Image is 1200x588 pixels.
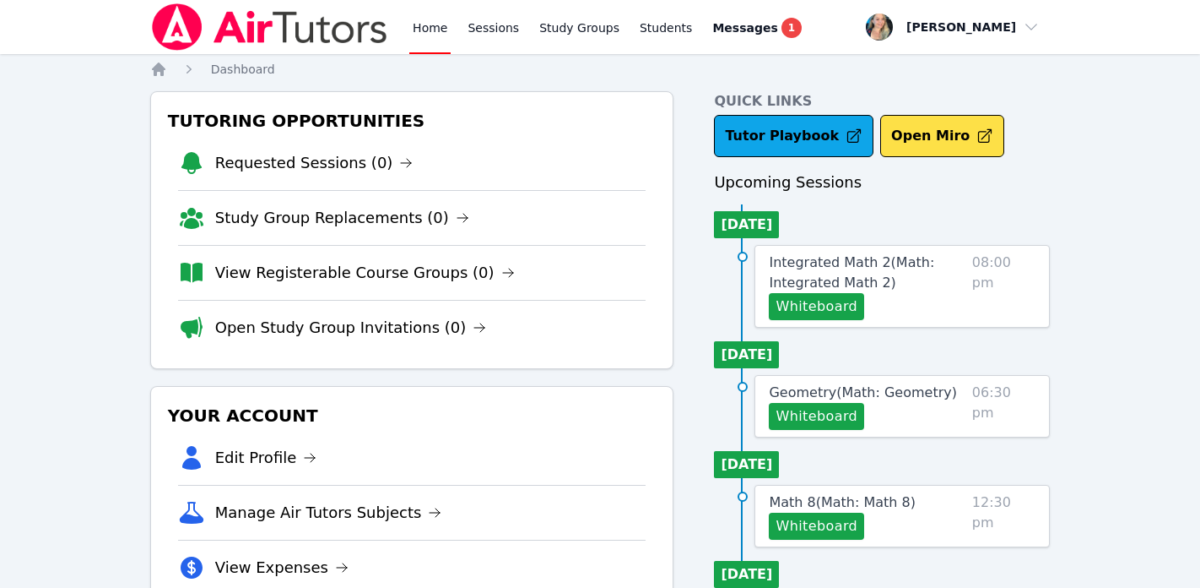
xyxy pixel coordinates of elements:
a: Math 8(Math: Math 8) [769,493,916,513]
a: Tutor Playbook [714,115,873,157]
img: Air Tutors [150,3,389,51]
li: [DATE] [714,211,779,238]
a: Requested Sessions (0) [215,151,414,175]
span: 1 [781,18,802,38]
h3: Tutoring Opportunities [165,106,660,136]
h3: Your Account [165,400,660,431]
a: Dashboard [211,61,275,78]
span: Geometry ( Math: Geometry ) [769,384,957,400]
a: View Registerable Course Groups (0) [215,261,515,285]
button: Whiteboard [769,403,864,430]
h3: Upcoming Sessions [714,171,1050,194]
span: 12:30 pm [972,493,1035,540]
a: Manage Air Tutors Subjects [215,501,442,525]
a: View Expenses [215,556,349,580]
span: 06:30 pm [972,383,1035,430]
span: Dashboard [211,63,275,76]
span: Integrated Math 2 ( Math: Integrated Math 2 ) [769,254,934,291]
button: Whiteboard [769,293,864,320]
a: Integrated Math 2(Math: Integrated Math 2) [769,253,965,293]
li: [DATE] [714,341,779,368]
span: Math 8 ( Math: Math 8 ) [769,494,916,510]
nav: Breadcrumb [150,61,1051,78]
li: [DATE] [714,561,779,588]
a: Study Group Replacements (0) [215,206,469,230]
a: Open Study Group Invitations (0) [215,316,487,340]
button: Whiteboard [769,513,864,540]
h4: Quick Links [714,91,1050,112]
a: Geometry(Math: Geometry) [769,383,957,403]
span: Messages [712,19,777,36]
li: [DATE] [714,451,779,478]
span: 08:00 pm [972,253,1035,320]
button: Open Miro [880,115,1004,157]
a: Edit Profile [215,446,317,470]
